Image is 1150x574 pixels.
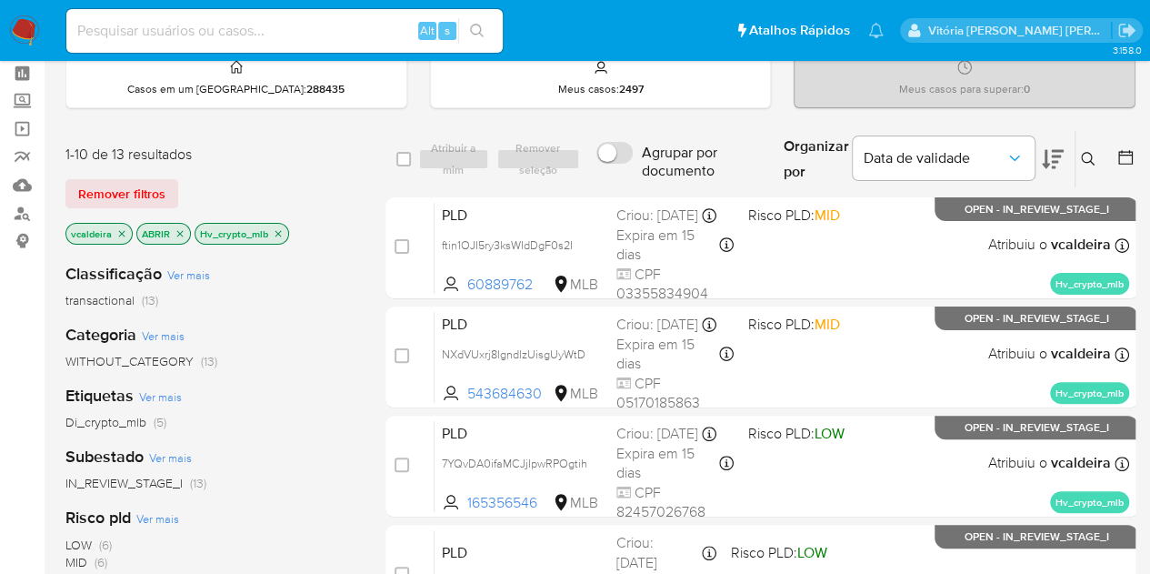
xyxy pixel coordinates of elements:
button: ícone de pesquisa [458,18,495,44]
a: Notificações [868,23,884,38]
font: Atalhos Rápidos [749,20,850,40]
font: s [445,22,450,39]
font: 3.158.0 [1112,43,1141,57]
a: Sair [1117,21,1136,40]
font: Alt [420,22,435,39]
input: Pesquisar usuários ou casos... [66,19,503,43]
p: vitoria.caldeira@mercadolivre.com [928,22,1112,39]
